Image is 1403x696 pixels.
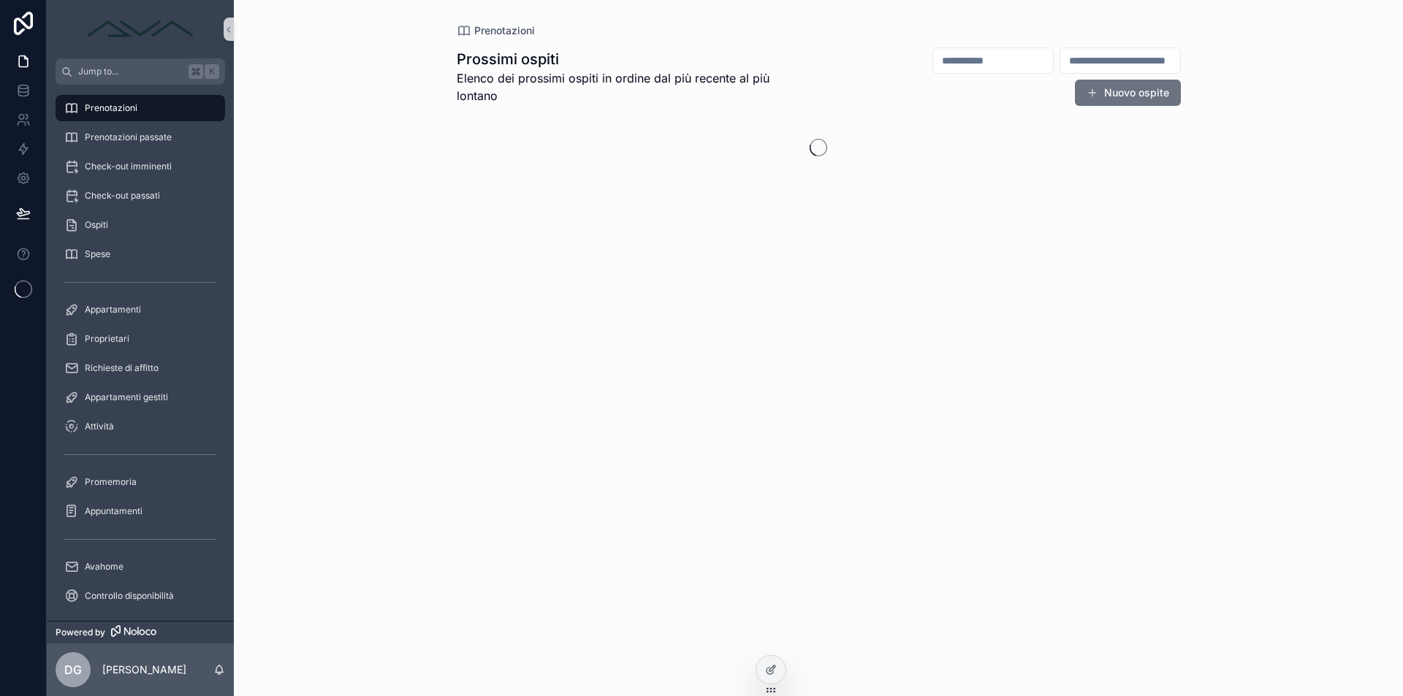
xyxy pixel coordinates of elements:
span: Ospiti [85,219,108,231]
span: DG [64,661,82,678]
a: Ospiti [56,212,225,238]
span: Attività [85,421,114,432]
a: Richieste di affitto [56,355,225,381]
a: Spese [56,241,225,267]
span: Appartamenti gestiti [85,391,168,403]
a: Attività [56,413,225,440]
span: Controllo disponibilità [85,590,174,602]
span: Appartamenti [85,304,141,316]
h1: Prossimi ospiti [457,49,812,69]
a: Promemoria [56,469,225,495]
div: scrollable content [47,85,234,621]
p: [PERSON_NAME] [102,662,186,677]
span: Appuntamenti [85,505,142,517]
a: Powered by [47,621,234,643]
span: Prenotazioni [474,23,535,38]
button: Jump to...K [56,58,225,85]
span: Check-out imminenti [85,161,172,172]
a: Prenotazioni [457,23,535,38]
span: Richieste di affitto [85,362,159,374]
a: Avahome [56,554,225,580]
a: Check-out imminenti [56,153,225,180]
span: Promemoria [85,476,137,488]
a: Prenotazioni passate [56,124,225,150]
span: Spese [85,248,110,260]
a: Controllo disponibilità [56,583,225,609]
button: Nuovo ospite [1075,80,1181,106]
span: Proprietari [85,333,129,345]
a: Appartamenti gestiti [56,384,225,410]
a: Prenotazioni [56,95,225,121]
span: Check-out passati [85,190,160,202]
a: Check-out passati [56,183,225,209]
span: Avahome [85,561,123,573]
span: Jump to... [78,66,183,77]
span: Elenco dei prossimi ospiti in ordine dal più recente al più lontano [457,69,812,104]
span: Prenotazioni [85,102,137,114]
a: Appartamenti [56,297,225,323]
span: K [206,66,218,77]
a: Appuntamenti [56,498,225,524]
span: Prenotazioni passate [85,131,172,143]
a: Proprietari [56,326,225,352]
span: Powered by [56,627,105,638]
img: App logo [82,18,199,41]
